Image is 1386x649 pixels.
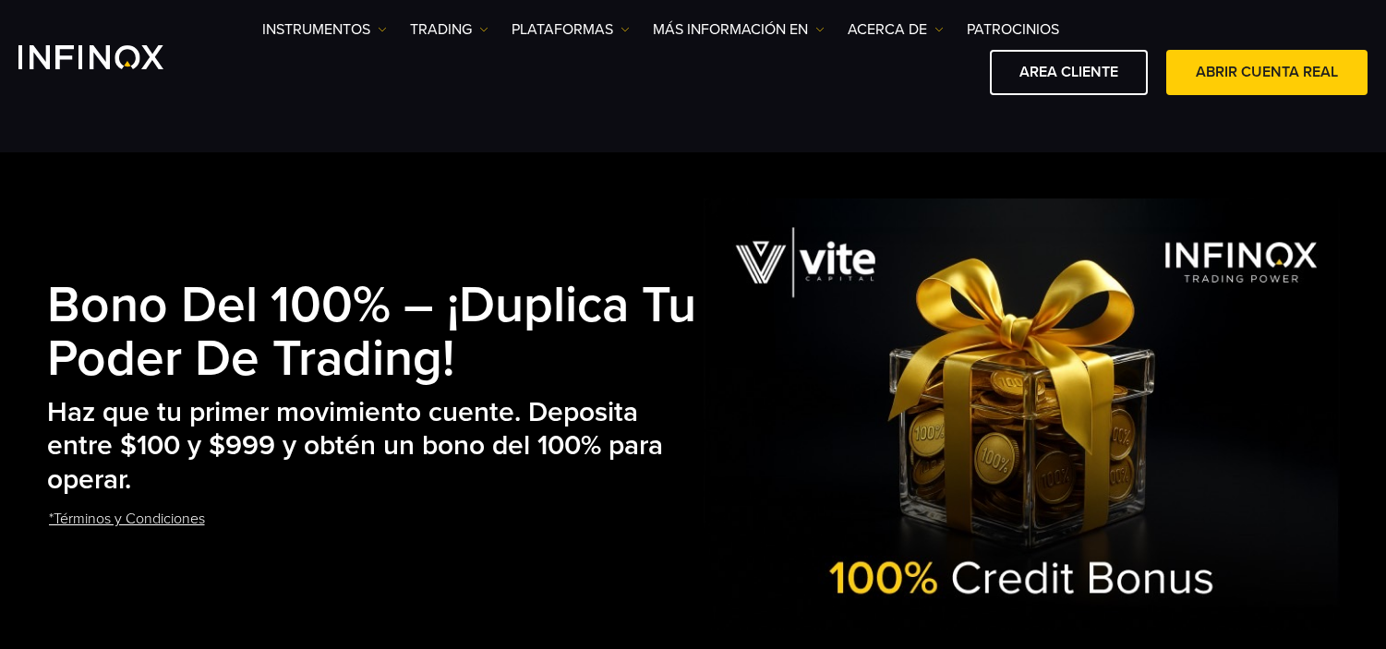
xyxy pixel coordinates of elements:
a: ABRIR CUENTA REAL [1166,50,1368,95]
a: PLATAFORMAS [512,18,630,41]
a: TRADING [410,18,488,41]
a: *Términos y Condiciones [47,497,207,542]
a: ACERCA DE [848,18,944,41]
a: Patrocinios [967,18,1059,41]
strong: Bono del 100% – ¡Duplica tu poder de trading! [47,275,696,390]
a: INFINOX Logo [18,45,207,69]
a: AREA CLIENTE [990,50,1148,95]
a: Instrumentos [262,18,387,41]
h2: Haz que tu primer movimiento cuente. Deposita entre $100 y $999 y obtén un bono del 100% para ope... [47,396,705,498]
a: Más información en [653,18,825,41]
